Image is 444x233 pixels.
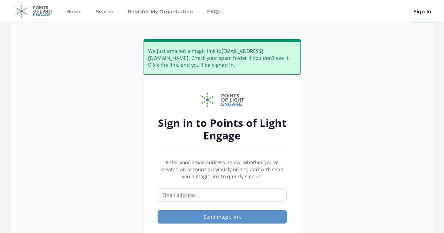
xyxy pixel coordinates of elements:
input: Email address [158,189,287,202]
p: Enter your email address below, whether you’ve created an account previously or not, and we’ll se... [158,159,287,180]
div: We just emailed a magic link to [EMAIL_ADDRESS][DOMAIN_NAME] . Check your spam folder if you don’... [144,39,301,75]
img: Points of Light Engage logo [200,91,244,108]
button: Send magic link [158,210,287,224]
h2: Sign in to Points of Light Engage [158,117,287,142]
